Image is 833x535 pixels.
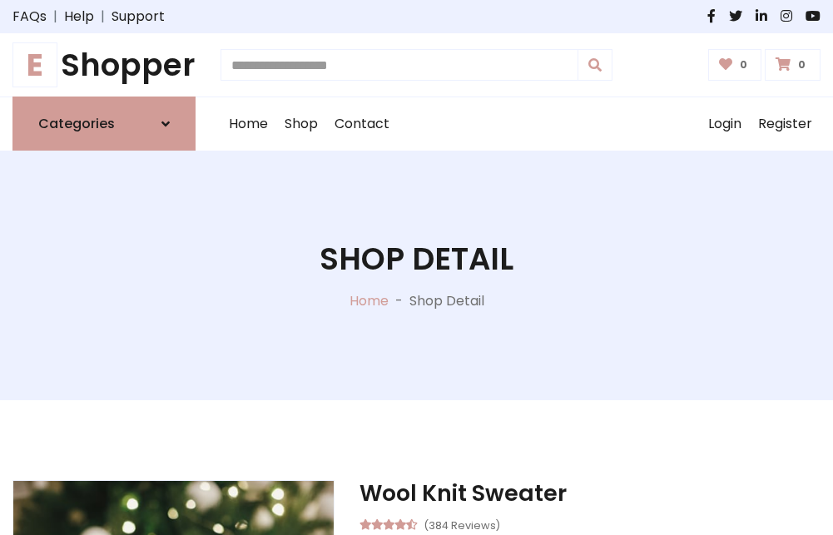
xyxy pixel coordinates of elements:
[409,291,484,311] p: Shop Detail
[794,57,810,72] span: 0
[12,42,57,87] span: E
[359,480,821,507] h3: Wool Knit Sweater
[700,97,750,151] a: Login
[276,97,326,151] a: Shop
[221,97,276,151] a: Home
[12,7,47,27] a: FAQs
[12,97,196,151] a: Categories
[112,7,165,27] a: Support
[736,57,751,72] span: 0
[64,7,94,27] a: Help
[389,291,409,311] p: -
[326,97,398,151] a: Contact
[12,47,196,83] h1: Shopper
[320,240,513,277] h1: Shop Detail
[94,7,112,27] span: |
[12,47,196,83] a: EShopper
[350,291,389,310] a: Home
[708,49,762,81] a: 0
[750,97,821,151] a: Register
[47,7,64,27] span: |
[424,514,500,534] small: (384 Reviews)
[38,116,115,131] h6: Categories
[765,49,821,81] a: 0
